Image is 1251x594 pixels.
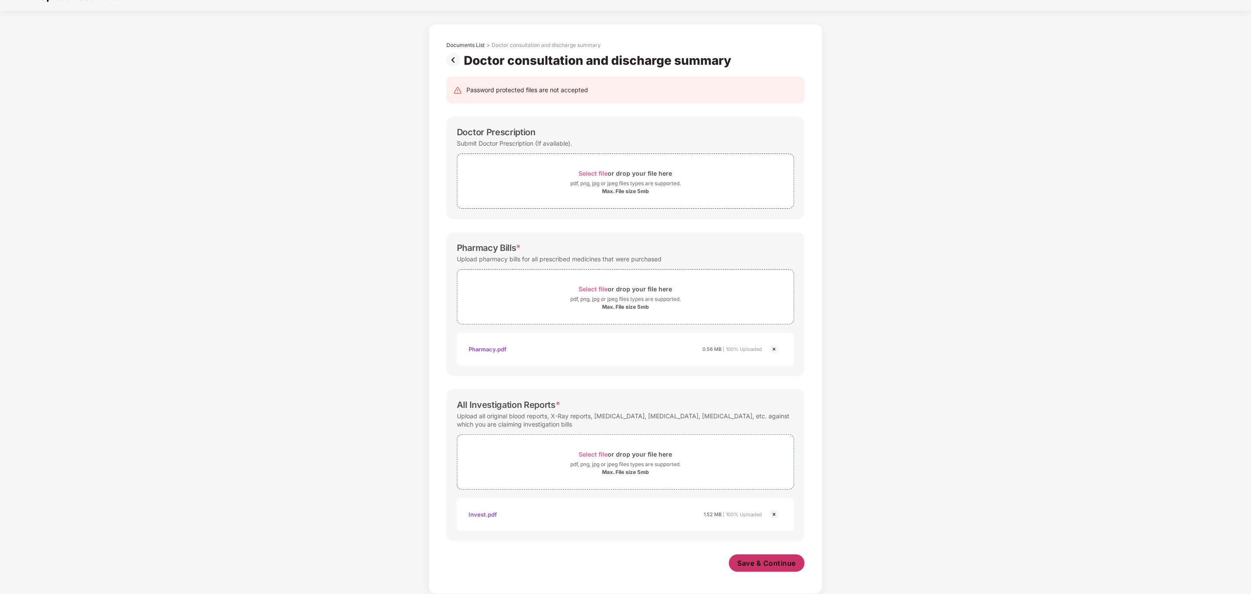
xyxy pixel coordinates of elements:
[769,344,779,354] img: svg+xml;base64,PHN2ZyBpZD0iQ3Jvc3MtMjR4MjQiIHhtbG5zPSJodHRwOi8vd3d3LnczLm9yZy8yMDAwL3N2ZyIgd2lkdG...
[704,511,722,517] span: 1.52 MB
[464,53,735,68] div: Doctor consultation and discharge summary
[602,304,649,310] div: Max. File size 5mb
[457,400,560,410] div: All Investigation Reports
[579,285,608,293] span: Select file
[453,86,462,95] img: svg+xml;base64,PHN2ZyB4bWxucz0iaHR0cDovL3d3dy53My5vcmcvMjAwMC9zdmciIHdpZHRoPSIyNCIgaGVpZ2h0PSIyNC...
[723,346,762,352] span: | 100% Uploaded
[702,346,722,352] span: 0.56 MB
[469,342,507,357] div: Pharmacy.pdf
[579,283,672,295] div: or drop your file here
[602,188,649,195] div: Max. File size 5mb
[457,243,521,253] div: Pharmacy Bills
[579,167,672,179] div: or drop your file here
[457,160,794,202] span: Select fileor drop your file herepdf, png, jpg or jpeg files types are supported.Max. File size 5mb
[570,460,681,469] div: pdf, png, jpg or jpeg files types are supported.
[457,276,794,317] span: Select fileor drop your file herepdf, png, jpg or jpeg files types are supported.Max. File size 5mb
[579,448,672,460] div: or drop your file here
[729,554,805,572] button: Save & Continue
[457,410,794,430] div: Upload all original blood reports, X-Ray reports, [MEDICAL_DATA], [MEDICAL_DATA], [MEDICAL_DATA],...
[570,295,681,304] div: pdf, png, jpg or jpeg files types are supported.
[466,85,588,95] div: Password protected files are not accepted
[492,42,601,49] div: Doctor consultation and discharge summary
[602,469,649,476] div: Max. File size 5mb
[723,511,762,517] span: | 100% Uploaded
[457,127,536,137] div: Doctor Prescription
[446,42,485,49] div: Documents List
[769,509,779,520] img: svg+xml;base64,PHN2ZyBpZD0iQ3Jvc3MtMjR4MjQiIHhtbG5zPSJodHRwOi8vd3d3LnczLm9yZy8yMDAwL3N2ZyIgd2lkdG...
[457,441,794,483] span: Select fileor drop your file herepdf, png, jpg or jpeg files types are supported.Max. File size 5mb
[469,507,497,522] div: Invest.pdf
[486,42,490,49] div: >
[446,53,464,67] img: svg+xml;base64,PHN2ZyBpZD0iUHJldi0zMngzMiIgeG1sbnM9Imh0dHA6Ly93d3cudzMub3JnLzIwMDAvc3ZnIiB3aWR0aD...
[579,170,608,177] span: Select file
[457,253,662,265] div: Upload pharmacy bills for all prescribed medicines that were purchased
[570,179,681,188] div: pdf, png, jpg or jpeg files types are supported.
[738,558,796,568] span: Save & Continue
[457,137,572,149] div: Submit Doctor Prescription (If available).
[579,451,608,458] span: Select file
